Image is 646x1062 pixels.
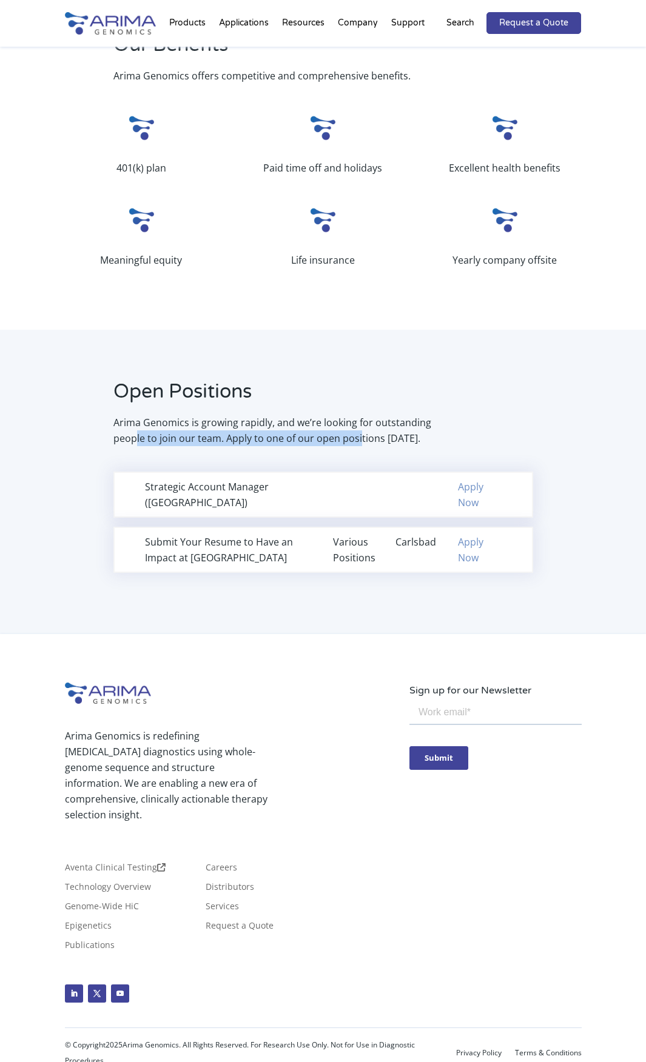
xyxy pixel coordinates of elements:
img: Arima_Small_Logo [304,110,341,146]
div: Submit Your Resume to Have an Impact at [GEOGRAPHIC_DATA] [145,534,314,566]
a: Request a Quote [206,921,274,935]
img: Arima_Small_Logo [486,110,523,146]
p: Meaningful equity [65,252,218,268]
p: Excellent health benefits [428,160,582,176]
a: Request a Quote [486,12,581,34]
a: Apply Now [458,480,483,509]
a: Privacy Policy [456,1049,502,1057]
p: Paid time off and holidays [246,160,400,176]
a: Follow on LinkedIn [65,984,83,1003]
h2: Our Benefits [113,32,445,68]
iframe: Form 0 [409,698,582,791]
a: Terms & Conditions [515,1049,582,1057]
a: Careers [206,863,237,877]
img: Arima_Small_Logo [123,202,160,238]
a: Follow on X [88,984,106,1003]
a: Follow on Youtube [111,984,129,1003]
a: Distributors [206,883,254,896]
img: Arima-Genomics-logo [65,683,151,704]
a: Publications [65,941,115,954]
p: Arima Genomics is growing rapidly, and we’re looking for outstanding people to join our team. App... [113,415,445,446]
h2: Open Positions [113,378,445,415]
img: Arima_Small_Logo [304,202,341,238]
span: 2025 [106,1040,123,1050]
a: Services [206,902,239,915]
img: Arima_Small_Logo [486,202,523,238]
p: 401(k) plan [65,160,218,176]
a: Genome-Wide HiC [65,902,139,915]
p: Life insurance [246,252,400,268]
p: Arima Genomics is redefining [MEDICAL_DATA] diagnostics using whole-genome sequence and structure... [65,728,272,823]
div: Carlsbad [395,534,439,550]
p: Yearly company offsite [428,252,582,268]
div: Strategic Account Manager ([GEOGRAPHIC_DATA]) [145,479,314,510]
p: Sign up for our Newsletter [409,683,582,698]
img: Arima-Genomics-logo [65,12,156,35]
a: Epigenetics [65,921,112,935]
img: Arima_Small_Logo [123,110,160,146]
p: Search [446,15,474,31]
a: Technology Overview [65,883,151,896]
div: Various Positions [333,534,376,566]
p: Arima Genomics offers competitive and comprehensive benefits. [113,68,445,84]
a: Apply Now [458,535,483,564]
a: Aventa Clinical Testing [65,863,166,877]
